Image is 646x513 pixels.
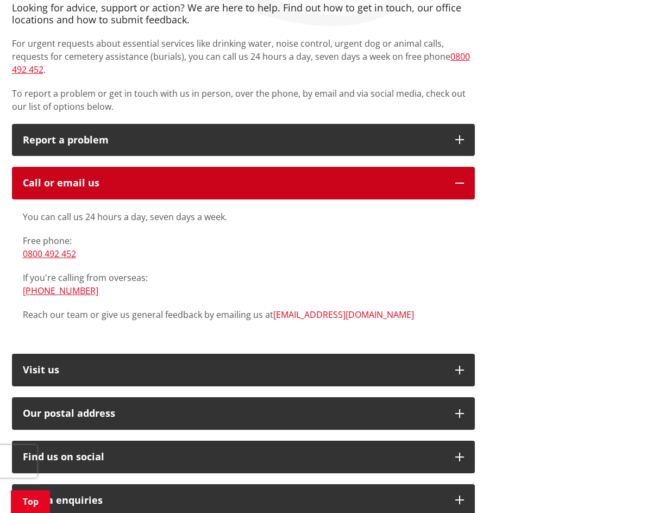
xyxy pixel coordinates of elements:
p: If you're calling from overseas: [23,271,464,297]
a: Top [11,490,50,513]
button: Find us on social [12,441,475,473]
h4: Looking for advice, support or action? We are here to help. Find out how to get in touch, our off... [12,2,475,26]
p: Reach our team or give us general feedback by emailing us at [23,308,464,321]
p: Report a problem [23,135,444,146]
a: [EMAIL_ADDRESS][DOMAIN_NAME] [273,309,414,321]
a: 0800 492 452 [23,248,76,260]
button: Our postal address [12,397,475,430]
a: 0800 492 452 [12,51,470,76]
h2: Our postal address [23,408,444,419]
button: Report a problem [12,124,475,157]
button: Call or email us [12,167,475,199]
a: [PHONE_NUMBER] [23,285,98,297]
p: Free phone: [23,234,464,260]
p: You can call us 24 hours a day, seven days a week. [23,210,464,223]
div: Call or email us [23,178,444,189]
p: For urgent requests about essential services like drinking water, noise control, urgent dog or an... [12,37,475,76]
div: Find us on social [23,452,444,462]
button: Visit us [12,354,475,386]
p: Visit us [23,365,444,376]
p: To report a problem or get in touch with us in person, over the phone, by email and via social me... [12,87,475,113]
iframe: Messenger Launcher [596,467,635,506]
div: Media enquiries [23,495,444,506]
